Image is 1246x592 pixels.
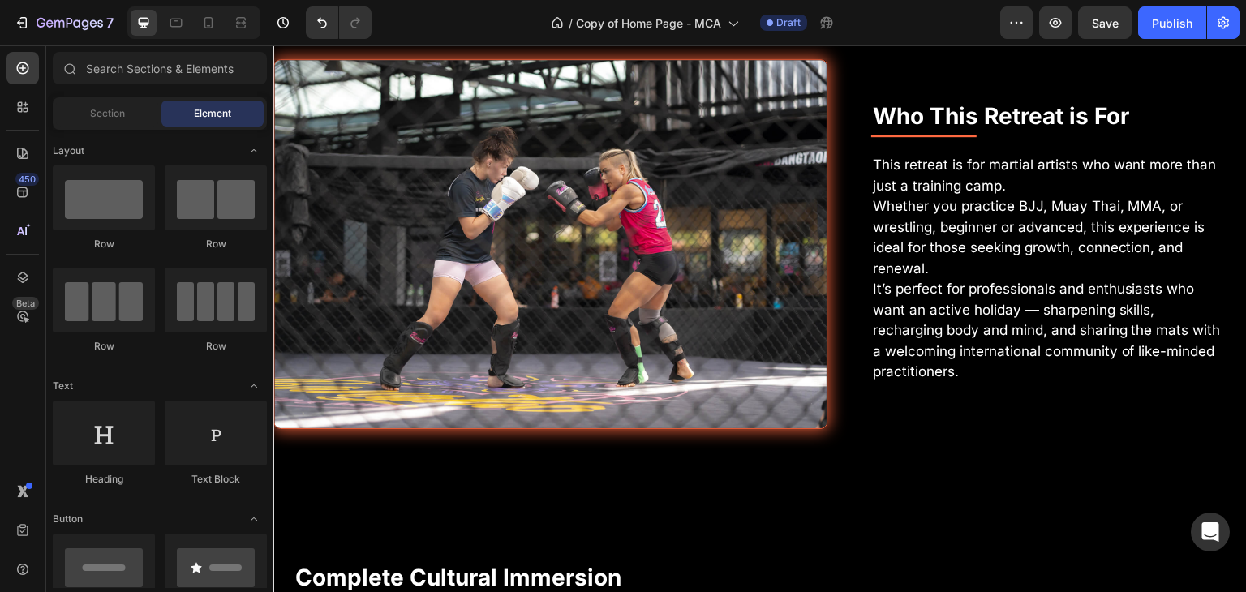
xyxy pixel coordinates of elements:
[165,472,267,487] div: Text Block
[53,52,267,84] input: Search Sections & Elements
[53,379,73,393] span: Text
[241,138,267,164] span: Toggle open
[53,339,155,354] div: Row
[6,6,121,39] button: 7
[15,173,39,186] div: 450
[576,15,721,32] span: Copy of Home Page - MCA
[599,234,952,337] p: It’s perfect for professionals and enthusiasts who want an active holiday — sharpening skills, re...
[273,45,1246,592] iframe: Design area
[53,237,155,251] div: Row
[241,506,267,532] span: Toggle open
[241,373,267,399] span: Toggle open
[599,151,952,234] p: Whether you practice BJJ, Muay Thai, MMA, or wrestling, beginner or advanced, this experience is ...
[90,106,125,121] span: Section
[106,13,114,32] p: 7
[12,297,39,310] div: Beta
[53,144,84,158] span: Layout
[1152,15,1192,32] div: Publish
[1138,6,1206,39] button: Publish
[306,6,372,39] div: Undo/Redo
[53,512,83,526] span: Button
[1092,16,1119,30] span: Save
[1078,6,1132,39] button: Save
[599,54,952,88] p: Who This Retreat is For
[21,515,374,549] p: Complete Cultural Immersion
[53,472,155,487] div: Heading
[776,15,801,30] span: Draft
[165,237,267,251] div: Row
[1191,513,1230,551] div: Open Intercom Messenger
[599,109,952,151] p: This retreat is for martial artists who want more than just a training camp.
[194,106,231,121] span: Element
[165,339,267,354] div: Row
[569,15,573,32] span: /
